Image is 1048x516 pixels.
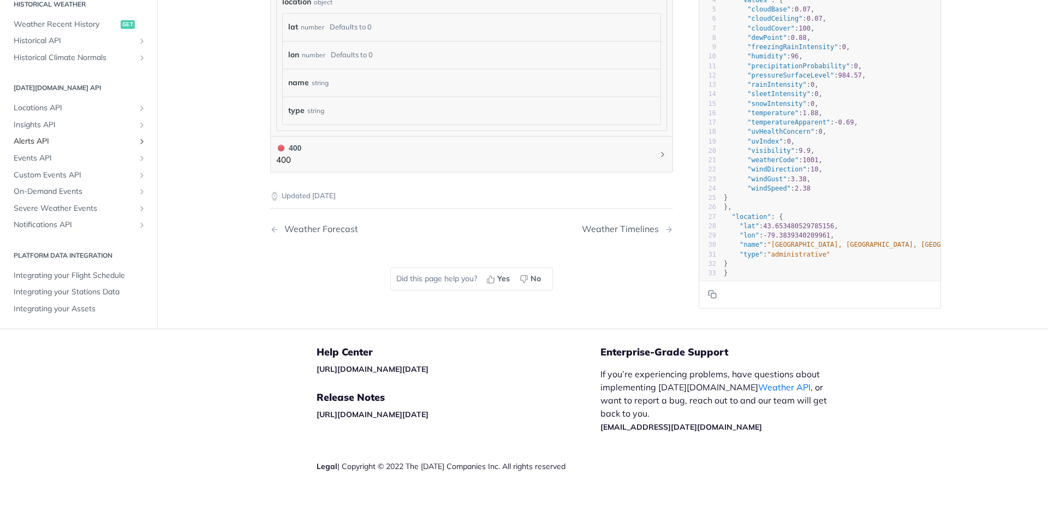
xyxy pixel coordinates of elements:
span: "uvIndex" [747,138,783,145]
a: Integrating your Flight Schedule [8,268,149,284]
span: "rainIntensity" [747,81,806,88]
div: 7 [699,24,716,33]
span: - [834,118,838,126]
span: "precipitationProbability" [747,62,850,70]
span: 10 [811,166,818,174]
button: Show subpages for Historical Climate Normals [138,53,146,62]
span: "windGust" [747,175,787,183]
span: Insights API [14,119,135,130]
button: Show subpages for Historical API [138,37,146,45]
div: 18 [699,128,716,137]
span: : [724,185,811,192]
span: : [724,251,830,258]
h5: Release Notes [317,391,600,404]
div: 20 [699,146,716,156]
span: : , [724,53,803,61]
button: Yes [483,271,516,287]
div: 23 [699,175,716,184]
div: number [302,47,325,63]
span: : , [724,15,826,23]
div: Did this page help you? [390,268,553,290]
span: Historical API [14,35,135,46]
span: Weather Recent History [14,19,118,29]
div: 17 [699,118,716,127]
span: "location" [731,213,771,221]
span: Custom Events API [14,169,135,180]
span: : , [724,34,811,41]
span: : , [724,118,858,126]
span: }, [724,204,732,211]
h5: Enterprise-Grade Support [600,346,856,359]
a: Custom Events APIShow subpages for Custom Events API [8,167,149,183]
div: Weather Timelines [582,224,664,234]
h2: Platform DATA integration [8,251,149,260]
span: } [724,269,728,277]
span: "snowIntensity" [747,100,806,108]
span: No [531,273,541,284]
div: 27 [699,212,716,222]
span: "lat" [740,222,759,230]
div: 26 [699,203,716,212]
div: 33 [699,269,716,278]
a: Integrating your Assets [8,301,149,317]
span: : , [724,81,819,88]
a: [URL][DOMAIN_NAME][DATE] [317,410,428,419]
a: Alerts APIShow subpages for Alerts API [8,133,149,150]
span: : , [724,222,838,230]
div: 15 [699,99,716,109]
a: Next Page: Weather Timelines [582,224,673,234]
span: "cloudCover" [747,25,795,32]
span: "windSpeed" [747,185,790,192]
span: "uvHealthConcern" [747,128,814,136]
p: 400 [276,154,301,167]
span: 0 [842,43,846,51]
div: Defaults to 0 [331,47,373,63]
a: Severe Weather EventsShow subpages for Severe Weather Events [8,200,149,216]
button: Copy to clipboard [705,287,720,303]
span: "name" [740,241,763,249]
span: Yes [497,273,510,284]
span: Notifications API [14,220,135,230]
span: : , [724,156,823,164]
span: "temperatureApparent" [747,118,830,126]
span: get [121,20,135,28]
label: name [288,75,309,91]
a: Previous Page: Weather Forecast [270,224,443,234]
span: 79.3839340209961 [767,232,831,239]
h5: Help Center [317,346,600,359]
a: [EMAIL_ADDRESS][DATE][DOMAIN_NAME] [600,422,762,432]
div: number [301,19,324,35]
button: 400 400400 [276,142,667,167]
label: lat [288,19,298,35]
span: 3.38 [791,175,807,183]
span: "type" [740,251,763,258]
span: : , [724,62,862,70]
button: Show subpages for Severe Weather Events [138,204,146,212]
span: 0 [787,138,791,145]
a: Events APIShow subpages for Events API [8,150,149,167]
span: 0.07 [807,15,823,23]
div: 32 [699,259,716,269]
span: : , [724,109,823,117]
div: | Copyright © 2022 The [DATE] Companies Inc. All rights reserved [317,461,600,472]
span: Severe Weather Events [14,203,135,213]
span: 0 [818,128,822,136]
div: 6 [699,15,716,24]
span: 0.07 [795,5,811,13]
div: 25 [699,193,716,203]
span: Integrating your Assets [14,304,146,315]
div: 13 [699,80,716,90]
span: "visibility" [747,147,795,155]
span: 0.69 [838,118,854,126]
span: "humidity" [747,53,787,61]
svg: Chevron [658,150,667,159]
div: 28 [699,222,716,231]
a: [URL][DOMAIN_NAME][DATE] [317,364,428,374]
span: "administrative" [767,251,831,258]
span: "pressureSurfaceLevel" [747,72,834,79]
span: : , [724,100,819,108]
button: Show subpages for Locations API [138,104,146,112]
button: Show subpages for Notifications API [138,221,146,229]
div: 5 [699,5,716,14]
span: 100 [799,25,811,32]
